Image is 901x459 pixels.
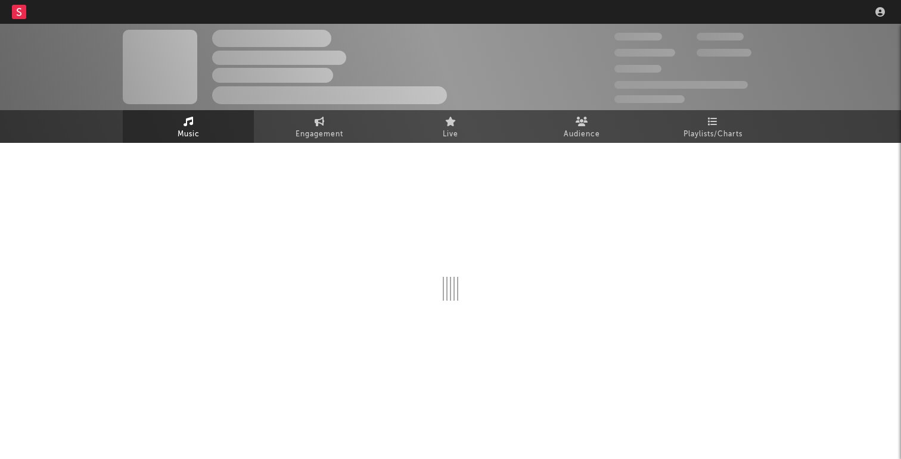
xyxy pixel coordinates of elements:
[647,110,778,143] a: Playlists/Charts
[296,127,343,142] span: Engagement
[614,65,661,73] span: 100,000
[254,110,385,143] a: Engagement
[614,95,685,103] span: Jump Score: 85.0
[123,110,254,143] a: Music
[614,33,662,40] span: 300,000
[564,127,600,142] span: Audience
[697,33,744,40] span: 100,000
[683,127,742,142] span: Playlists/Charts
[697,49,751,57] span: 1,000,000
[614,81,748,89] span: 50,000,000 Monthly Listeners
[443,127,458,142] span: Live
[178,127,200,142] span: Music
[614,49,675,57] span: 50,000,000
[516,110,647,143] a: Audience
[385,110,516,143] a: Live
